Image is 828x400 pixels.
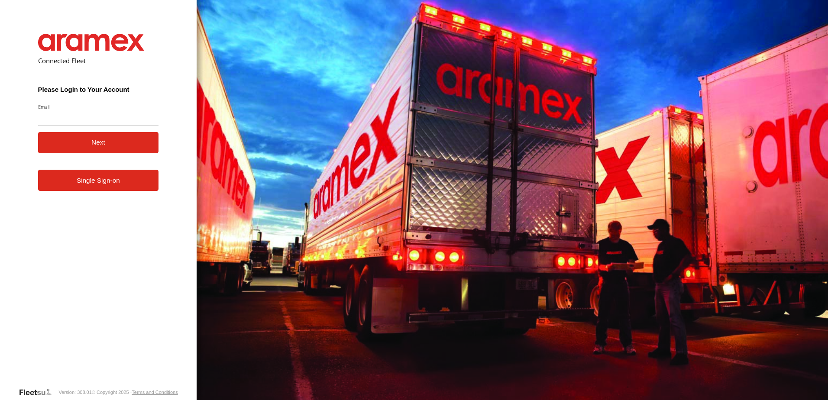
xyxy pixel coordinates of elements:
[38,132,159,153] button: Next
[132,390,178,395] a: Terms and Conditions
[58,390,91,395] div: Version: 308.01
[19,388,58,397] a: Visit our Website
[38,86,159,93] h3: Please Login to Your Account
[38,34,145,51] img: Aramex
[38,103,159,110] label: Email
[38,56,159,65] h2: Connected Fleet
[38,170,159,191] a: Single Sign-on
[92,390,178,395] div: © Copyright 2025 -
